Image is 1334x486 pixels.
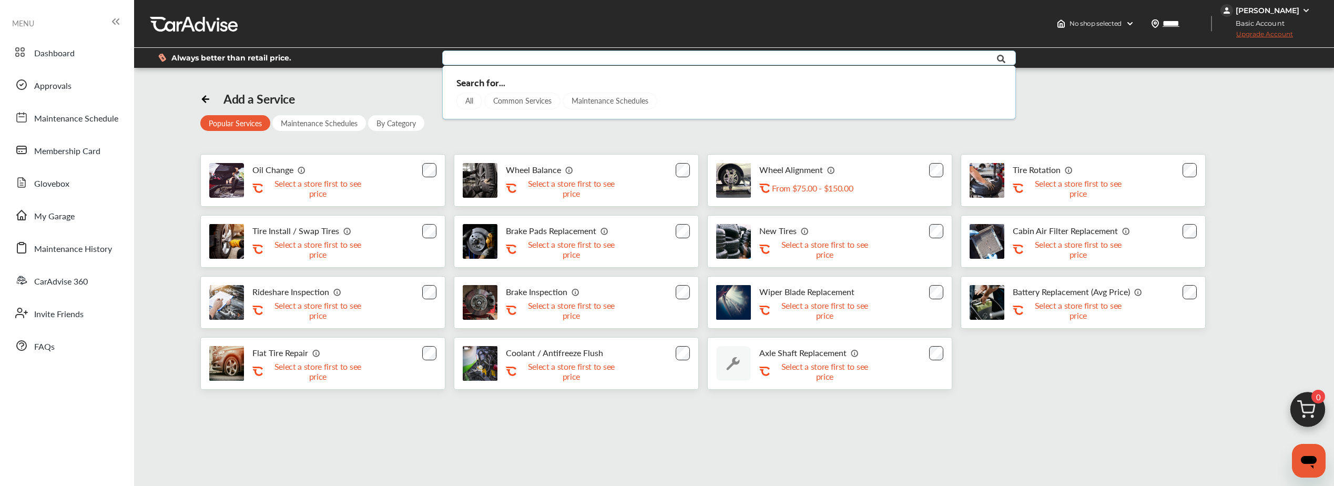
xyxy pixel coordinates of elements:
[759,287,854,297] p: Wiper Blade Replacement
[1013,287,1130,297] p: Battery Replacement (Avg Price)
[343,227,352,235] img: info_icon_vector.svg
[158,53,166,62] img: dollor_label_vector.a70140d1.svg
[518,300,624,320] p: Select a store first to see price
[9,201,124,229] a: My Garage
[9,299,124,327] a: Invite Friends
[368,115,424,131] div: By Category
[34,79,72,93] span: Approvals
[252,348,308,358] p: Flat Tire Repair
[34,242,112,256] span: Maintenance History
[9,38,124,66] a: Dashboard
[1057,19,1065,28] img: header-home-logo.8d720a4f.svg
[463,163,497,198] img: tire-wheel-balance-thumb.jpg
[1122,227,1131,235] img: info_icon_vector.svg
[772,183,853,193] p: From $75.00 - $150.00
[9,104,124,131] a: Maintenance Schedule
[265,300,370,320] p: Select a store first to see price
[1220,4,1233,17] img: jVpblrzwTbfkPYzPPzSLxeg0AAAAASUVORK5CYII=
[463,224,497,259] img: brake-pads-replacement-thumb.jpg
[34,47,75,60] span: Dashboard
[1065,166,1073,174] img: info_icon_vector.svg
[572,288,580,296] img: info_icon_vector.svg
[9,267,124,294] a: CarAdvise 360
[716,285,751,320] img: thumb_Wipers.jpg
[1025,300,1131,320] p: Select a store first to see price
[12,19,34,27] span: MENU
[223,92,294,106] div: Add a Service
[759,348,847,358] p: Axle Shaft Replacement
[518,361,624,381] p: Select a store first to see price
[463,346,497,381] img: engine-cooling-thumb.jpg
[1070,19,1122,28] span: No shop selected
[484,93,561,109] a: Common Services
[506,165,561,175] p: Wheel Balance
[506,348,603,358] p: Coolant / Antifreeze Flush
[209,285,244,320] img: rideshare-visual-inspection-thumb.jpg
[970,224,1004,259] img: cabin-air-filter-replacement-thumb.jpg
[209,224,244,259] img: tire-install-swap-tires-thumb.jpg
[827,166,836,174] img: info_icon_vector.svg
[1302,6,1310,15] img: WGsFRI8htEPBVLJbROoPRyZpYNWhNONpIPPETTm6eUC0GeLEiAAAAAElFTkSuQmCC
[312,349,321,357] img: info_icon_vector.svg
[518,239,624,259] p: Select a store first to see price
[252,226,339,236] p: Tire Install / Swap Tires
[1311,390,1325,403] span: 0
[209,346,244,381] img: flat-tire-repair-thumb.jpg
[463,285,497,320] img: brake-inspection-thumb.jpg
[970,285,1004,320] img: battery-replacement-thumb.jpg
[209,163,244,198] img: oil-change-thumb.jpg
[565,166,574,174] img: info_icon_vector.svg
[456,77,1001,87] div: Search for...
[9,71,124,98] a: Approvals
[1211,16,1212,32] img: header-divider.bc55588e.svg
[716,163,751,198] img: wheel-alignment-thumb.jpg
[1282,387,1333,438] img: cart_icon.3d0951e8.svg
[1126,19,1134,28] img: header-down-arrow.9dd2ce7d.svg
[272,115,366,131] div: Maintenance Schedules
[1025,178,1131,198] p: Select a store first to see price
[265,361,370,381] p: Select a store first to see price
[716,346,751,381] img: default_wrench_icon.d1a43860.svg
[298,166,306,174] img: info_icon_vector.svg
[1221,18,1292,29] span: Basic Account
[772,239,877,259] p: Select a store first to see price
[9,136,124,164] a: Membership Card
[600,227,609,235] img: info_icon_vector.svg
[1013,226,1118,236] p: Cabin Air Filter Replacement
[9,234,124,261] a: Maintenance History
[34,308,84,321] span: Invite Friends
[333,288,342,296] img: info_icon_vector.svg
[759,165,823,175] p: Wheel Alignment
[506,287,567,297] p: Brake Inspection
[34,340,55,354] span: FAQs
[1151,19,1159,28] img: location_vector.a44bc228.svg
[456,93,482,109] a: All
[34,145,100,158] span: Membership Card
[772,300,877,320] p: Select a store first to see price
[265,178,370,198] p: Select a store first to see price
[563,93,657,109] a: Maintenance Schedules
[1220,30,1293,43] span: Upgrade Account
[1025,239,1131,259] p: Select a store first to see price
[252,287,329,297] p: Rideshare Inspection
[9,169,124,196] a: Glovebox
[1236,6,1299,15] div: [PERSON_NAME]
[171,54,291,62] span: Always better than retail price.
[518,178,624,198] p: Select a store first to see price
[34,210,75,224] span: My Garage
[252,165,293,175] p: Oil Change
[200,115,270,131] div: Popular Services
[851,349,859,357] img: info_icon_vector.svg
[506,226,596,236] p: Brake Pads Replacement
[1013,165,1061,175] p: Tire Rotation
[970,163,1004,198] img: tire-rotation-thumb.jpg
[772,361,877,381] p: Select a store first to see price
[34,275,88,289] span: CarAdvise 360
[716,224,751,259] img: new-tires-thumb.jpg
[265,239,370,259] p: Select a store first to see price
[1292,444,1326,478] iframe: Button to launch messaging window
[34,112,118,126] span: Maintenance Schedule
